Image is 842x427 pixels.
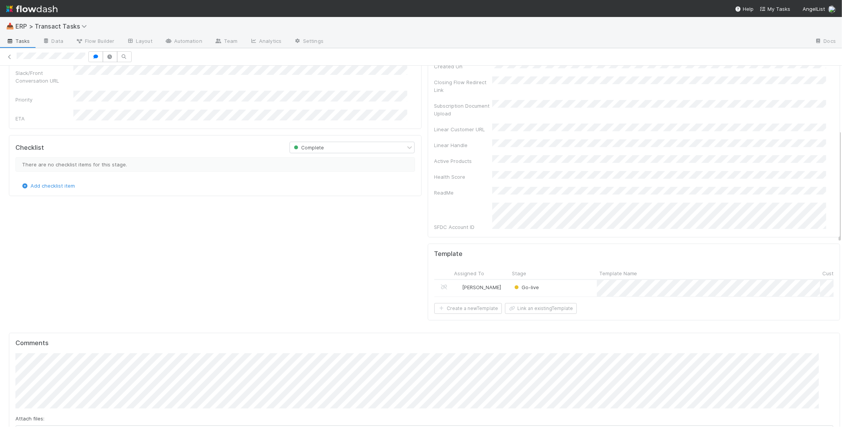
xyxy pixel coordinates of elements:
[455,284,461,290] img: avatar_ec9c1780-91d7-48bb-898e-5f40cebd5ff8.png
[208,36,244,48] a: Team
[463,284,501,290] span: [PERSON_NAME]
[434,78,492,94] div: Closing Flow Redirect Link
[288,36,330,48] a: Settings
[505,303,577,314] button: Link an existingTemplate
[159,36,208,48] a: Automation
[6,23,14,29] span: 📥
[455,283,501,291] div: [PERSON_NAME]
[15,415,44,422] label: Attach files:
[15,157,415,172] div: There are no checklist items for this stage.
[15,69,73,85] div: Slack/Front Conversation URL
[434,303,502,314] button: Create a newTemplate
[434,125,492,133] div: Linear Customer URL
[69,36,120,48] a: Flow Builder
[15,339,834,347] h5: Comments
[434,173,492,181] div: Health Score
[15,22,91,30] span: ERP > Transact Tasks
[244,36,288,48] a: Analytics
[434,223,492,231] div: SFDC Account ID
[434,250,463,258] h5: Template
[760,6,790,12] span: My Tasks
[434,141,492,149] div: Linear Handle
[6,37,30,45] span: Tasks
[735,5,754,13] div: Help
[6,2,58,15] img: logo-inverted-e16ddd16eac7371096b0.svg
[434,189,492,197] div: ReadMe
[120,36,159,48] a: Layout
[434,157,492,165] div: Active Products
[76,37,114,45] span: Flow Builder
[15,96,73,103] div: Priority
[434,102,492,117] div: Subscription Document Upload
[760,5,790,13] a: My Tasks
[828,5,836,13] img: avatar_ec9c1780-91d7-48bb-898e-5f40cebd5ff8.png
[36,36,69,48] a: Data
[803,6,825,12] span: AngelList
[513,283,539,291] div: Go-live
[454,269,484,277] span: Assigned To
[513,284,539,290] span: Go-live
[808,36,842,48] a: Docs
[599,269,637,277] span: Template Name
[15,144,44,152] h5: Checklist
[15,115,73,122] div: ETA
[434,63,492,70] div: Created On
[512,269,526,277] span: Stage
[21,183,75,189] a: Add checklist item
[292,145,324,151] span: Complete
